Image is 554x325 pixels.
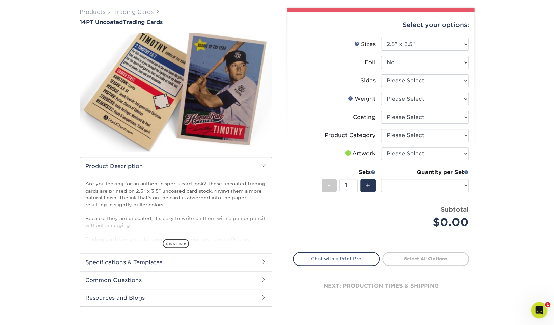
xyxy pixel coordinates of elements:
div: Artwork [344,150,376,158]
div: Foil [365,58,376,67]
div: Sizes [354,40,376,48]
span: - [328,180,331,191]
span: 1 [545,302,550,307]
p: Are you looking for an authentic sports card look? These uncoated trading cards are printed on 2.... [85,180,266,256]
img: 14PT Uncoated 01 [80,26,272,159]
h2: Product Description [80,157,272,175]
div: Coating [353,113,376,121]
div: Sides [360,77,376,85]
span: show more [163,239,189,248]
a: Trading Cards [113,9,154,15]
h2: Common Questions [80,271,272,289]
div: Product Category [325,131,376,140]
div: $0.00 [386,214,469,230]
div: Quantity per Set [381,168,469,176]
a: Chat with a Print Pro [293,252,380,266]
a: Select All Options [382,252,469,266]
a: 14PT UncoatedTrading Cards [80,19,272,25]
strong: Subtotal [441,206,469,213]
div: next: production times & shipping [293,266,469,306]
h2: Specifications & Templates [80,253,272,271]
span: 14PT Uncoated [80,19,123,25]
div: Select your options: [293,12,469,38]
h2: Resources and Blogs [80,289,272,306]
h1: Trading Cards [80,19,272,25]
div: Weight [348,95,376,103]
iframe: Google Customer Reviews [2,304,57,323]
div: Sets [322,168,376,176]
a: Products [80,9,105,15]
iframe: Intercom live chat [531,302,547,318]
span: + [366,180,370,191]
